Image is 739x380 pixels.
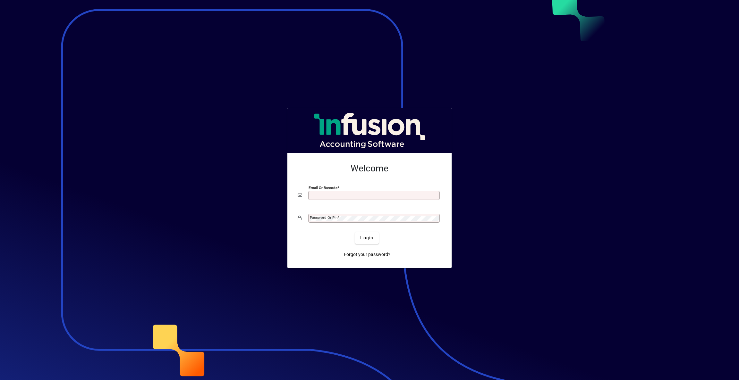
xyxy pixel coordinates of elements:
span: Login [360,235,373,241]
button: Login [355,232,378,244]
a: Forgot your password? [341,249,393,260]
mat-label: Email or Barcode [309,185,337,190]
mat-label: Password or Pin [310,215,337,220]
span: Forgot your password? [344,251,390,258]
h2: Welcome [298,163,441,174]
